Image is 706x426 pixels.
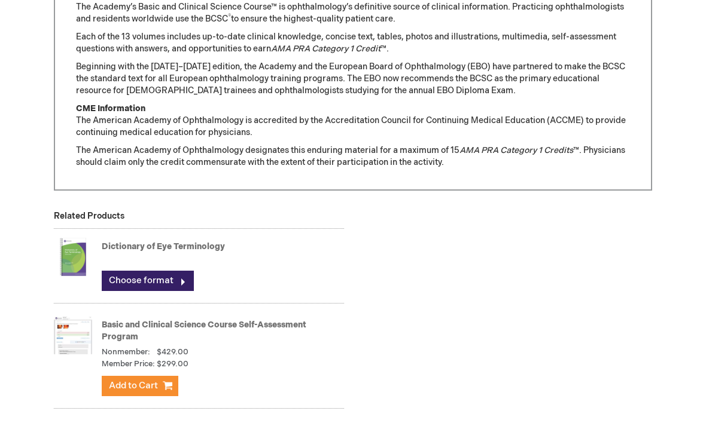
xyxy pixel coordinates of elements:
span: Add to Cart [109,380,158,391]
button: Add to Cart [102,376,178,396]
strong: CME Information [76,103,145,114]
p: The American Academy of Ophthalmology is accredited by the Accreditation Council for Continuing M... [76,103,630,139]
p: Beginning with the [DATE]–[DATE] edition, the Academy and the European Board of Ophthalmology (EB... [76,61,630,97]
em: AMA PRA Category 1 Credits [459,145,573,155]
strong: Member Price: [102,358,155,370]
em: AMA PRA Category 1 Credit [271,44,381,54]
a: Choose format [102,271,194,291]
strong: Nonmember: [102,347,150,358]
p: Each of the 13 volumes includes up-to-date clinical knowledge, concise text, tables, photos and i... [76,31,630,55]
a: Basic and Clinical Science Course Self-Assessment Program [102,320,306,342]
p: The American Academy of Ophthalmology designates this enduring material for a maximum of 15 ™. Ph... [76,145,630,168]
img: Dictionary of Eye Terminology [54,233,92,281]
a: Dictionary of Eye Terminology [102,241,225,252]
img: Basic and Clinical Science Course Self-Assessment Program [54,311,92,359]
sup: ® [228,13,231,20]
strong: Related Products [54,211,124,221]
span: $299.00 [157,358,188,370]
span: $429.00 [157,347,188,357]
